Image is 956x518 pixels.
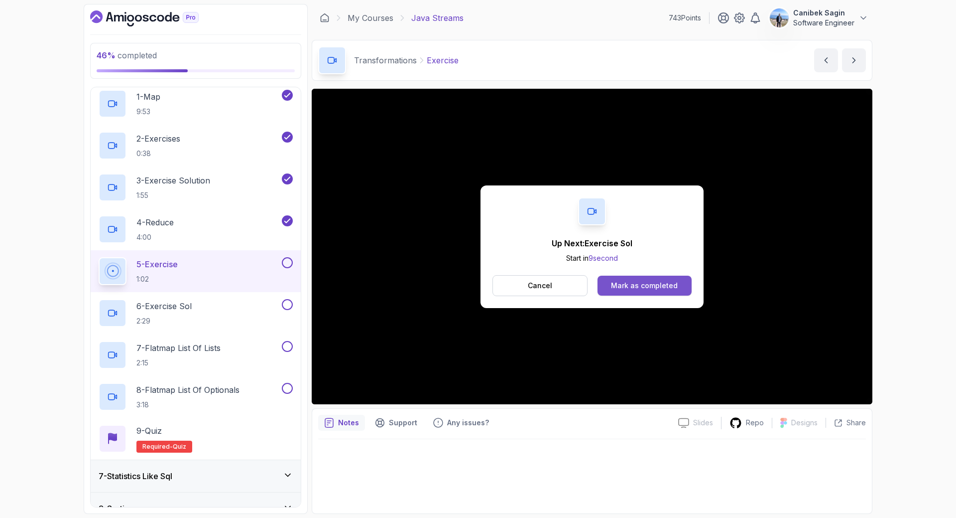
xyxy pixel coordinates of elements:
p: Notes [338,418,359,428]
p: 9:53 [136,107,160,117]
h3: 7 - Statistics Like Sql [99,470,172,482]
button: Feedback button [427,415,495,431]
button: 3-Exercise Solution1:55 [99,173,293,201]
p: Designs [791,418,818,428]
p: Transformations [354,54,417,66]
button: 5-Exercise1:02 [99,257,293,285]
button: 7-Flatmap List Of Lists2:15 [99,341,293,369]
p: 5 - Exercise [136,258,178,270]
p: 3:18 [136,400,239,410]
p: Exercise [427,54,459,66]
button: 2-Exercises0:38 [99,132,293,160]
p: 1 - Map [136,91,160,103]
button: 6-Exercise Sol2:29 [99,299,293,327]
button: 1-Map9:53 [99,90,293,118]
a: My Courses [348,12,393,24]
iframe: 5 - Exercise [312,89,872,404]
p: Canibek Sagin [793,8,854,18]
span: quiz [173,443,186,451]
a: Dashboard [90,10,222,26]
p: 0:38 [136,149,180,159]
a: Dashboard [320,13,330,23]
img: user profile image [770,8,789,27]
p: Slides [693,418,713,428]
p: 4 - Reduce [136,216,174,228]
p: Support [389,418,417,428]
button: previous content [814,48,838,72]
button: next content [842,48,866,72]
p: 2:15 [136,358,221,368]
p: 2 - Exercises [136,133,180,145]
p: Software Engineer [793,18,854,28]
p: 6 - Exercise Sol [136,300,192,312]
p: Any issues? [447,418,489,428]
p: Repo [746,418,764,428]
p: 9 - Quiz [136,425,162,437]
p: 2:29 [136,316,192,326]
p: Cancel [528,281,552,291]
h3: 8 - Sorting [99,503,134,515]
div: Mark as completed [611,281,678,291]
p: 743 Points [669,13,701,23]
p: 4:00 [136,232,174,242]
button: 4-Reduce4:00 [99,215,293,243]
button: notes button [318,415,365,431]
p: 1:02 [136,274,178,284]
button: Cancel [492,275,588,296]
p: 7 - Flatmap List Of Lists [136,342,221,354]
p: Start in [552,253,632,263]
button: Support button [369,415,423,431]
p: 8 - Flatmap List Of Optionals [136,384,239,396]
span: Required- [142,443,173,451]
button: 9-QuizRequired-quiz [99,425,293,453]
span: 9 second [589,254,618,262]
button: 7-Statistics Like Sql [91,460,301,492]
span: 46 % [97,50,116,60]
p: Up Next: Exercise Sol [552,237,632,249]
p: 3 - Exercise Solution [136,174,210,186]
span: completed [97,50,157,60]
button: Share [826,418,866,428]
button: user profile imageCanibek SaginSoftware Engineer [769,8,868,28]
p: Share [846,418,866,428]
button: Mark as completed [597,276,692,296]
a: Repo [721,417,772,429]
p: Java Streams [411,12,464,24]
button: 8-Flatmap List Of Optionals3:18 [99,383,293,411]
p: 1:55 [136,190,210,200]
